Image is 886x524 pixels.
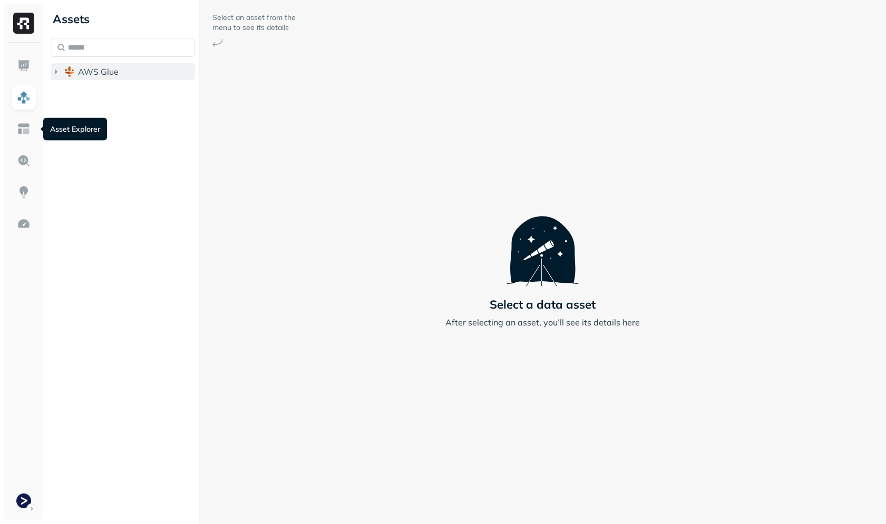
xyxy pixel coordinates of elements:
[445,316,640,329] p: After selecting an asset, you’ll see its details here
[17,154,31,167] img: Query Explorer
[51,11,195,27] div: Assets
[43,118,107,141] div: Asset Explorer
[17,217,31,231] img: Optimization
[212,13,297,33] p: Select an asset from the menu to see its details
[17,185,31,199] img: Insights
[51,63,195,80] button: AWS Glue
[507,195,579,286] img: Telescope
[17,59,31,73] img: Dashboard
[78,66,119,77] span: AWS Glue
[64,66,75,77] img: root
[212,39,223,47] img: Arrow
[17,91,31,104] img: Assets
[16,493,31,508] img: Terminal
[13,13,34,34] img: Ryft
[490,297,596,312] p: Select a data asset
[17,122,31,136] img: Asset Explorer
